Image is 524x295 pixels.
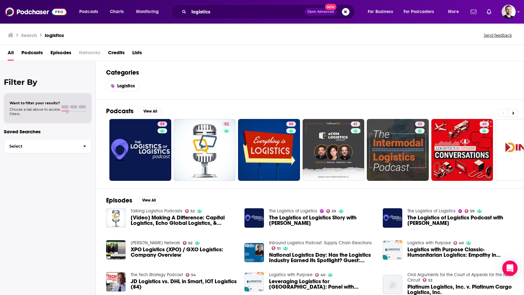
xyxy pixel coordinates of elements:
[106,80,139,92] a: Logistics
[106,107,134,115] h2: Podcasts
[326,209,336,213] a: 59
[5,6,66,18] img: Podchaser - Follow, Share and Rate Podcasts
[158,122,167,127] a: 59
[448,7,459,16] span: More
[383,208,402,228] img: The Logistics of Logistics Podcast with Joe Lynch
[79,48,100,61] span: Networks
[332,210,336,213] span: 59
[502,5,516,19] img: User Profile
[269,215,375,226] span: The Logistics of Logistics Story with [PERSON_NAME]
[79,7,98,16] span: Podcasts
[50,48,71,61] a: Episodes
[185,209,195,213] a: 52
[174,119,236,181] a: 52
[470,210,474,213] span: 59
[269,279,375,290] span: Leveraging Logistics for [GEOGRAPHIC_DATA]: Panel with Logistics Experts
[108,48,125,61] a: Credits
[109,119,171,181] a: 59
[106,196,160,204] a: EpisodesView All
[404,7,434,16] span: For Podcasters
[303,119,365,181] a: 41
[106,272,126,291] img: JD Logistics vs. DHL in Smart, IOT Logistics (84)
[188,242,192,245] span: 62
[131,208,182,214] a: Talking Logistics Podcasts
[289,121,293,128] span: 50
[325,4,336,10] span: New
[304,8,337,16] button: Open AdvancedNew
[189,7,304,17] input: Search podcasts, credits, & more...
[244,208,264,228] img: The Logistics of Logistics Story with Joe Lynch
[131,272,183,277] a: The Tech Strategy Podcast
[368,7,393,16] span: For Business
[383,240,402,260] img: Logistics with Purpose Classic- Humanitarian Logistics: Empathy in Action featuring Christelle De...
[502,5,516,19] span: Logged in as jaheld24
[363,7,401,17] button: open menu
[423,278,433,282] a: 52
[407,247,513,258] a: Logistics with Purpose Classic- Humanitarian Logistics: Empathy in Action featuring Christelle De...
[131,215,237,226] span: [Video] Making A Difference: Capital Logistics, Echo Global Logistics, & [PERSON_NAME]
[4,77,92,87] h2: Filter By
[315,273,326,277] a: 40
[45,32,64,38] h3: logistics
[502,261,518,276] div: Open Intercom Messenger
[132,7,167,17] button: open menu
[465,209,475,213] a: 59
[190,210,195,213] span: 52
[131,279,237,290] a: JD Logistics vs. DHL in Smart, IOT Logistics (84)
[428,279,432,282] span: 52
[238,119,300,181] a: 50
[407,272,513,283] a: Oral Arguments for the Court of Appeals for the Ninth Circuit
[502,5,516,19] button: Show profile menu
[407,215,513,226] a: The Logistics of Logistics Podcast with Joe Lynch
[222,122,231,127] a: 52
[418,121,422,128] span: 35
[106,107,162,115] a: PodcastsView All
[160,121,165,128] span: 59
[131,247,237,258] a: XPO Logistics (XPO) / GXO Logistics: Company Overview
[4,144,78,148] span: Select
[367,119,429,181] a: 35
[224,121,229,128] span: 52
[269,272,312,277] a: Logistics with Purpose
[21,48,43,61] a: Podcasts
[183,241,193,245] a: 62
[269,215,375,226] a: The Logistics of Logistics Story with Joe Lynch
[117,83,135,89] span: Logistics
[244,243,264,262] img: National Logistics Day: Has the Logistics Industry Earned Its Spotlight? Guest: Jim Berlin, Found...
[484,6,494,17] a: Show notifications dropdown
[177,4,361,19] div: Search podcasts, credits, & more...
[407,215,513,226] span: The Logistics of Logistics Podcast with [PERSON_NAME]
[482,121,487,128] span: 40
[137,196,160,204] button: View All
[383,275,402,294] img: Platinum Logistics, Inc. v. Platinum Cargo Logistics, Inc.
[136,7,159,16] span: Monitoring
[21,32,37,38] h3: Search
[480,122,489,127] a: 40
[269,208,317,214] a: The Logistics of Logistics
[106,208,126,228] img: [Video] Making A Difference: Capital Logistics, Echo Global Logistics, & Descartes
[244,272,264,291] img: Leveraging Logistics for Valencia: Panel with Logistics Experts
[468,6,479,17] a: Show notifications dropdown
[453,241,464,245] a: 40
[106,196,132,204] h2: Episodes
[106,69,513,77] h2: Categories
[431,119,493,181] a: 40
[286,122,296,127] a: 50
[139,107,162,115] button: View All
[269,279,375,290] a: Leveraging Logistics for Valencia: Panel with Logistics Experts
[407,284,513,295] a: Platinum Logistics, Inc. v. Platinum Cargo Logistics, Inc.
[106,240,126,260] img: XPO Logistics (XPO) / GXO Logistics: Company Overview
[186,273,196,277] a: 54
